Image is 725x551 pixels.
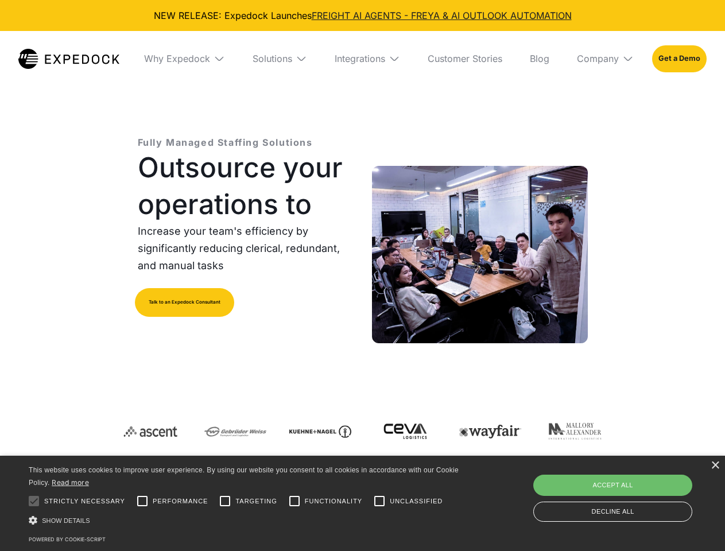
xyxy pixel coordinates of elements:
a: Talk to an Expedock Consultant [135,288,234,317]
div: Company [568,31,643,86]
div: Show details [29,514,463,526]
div: Company [577,53,619,64]
span: Unclassified [390,496,443,506]
span: Targeting [235,496,277,506]
a: Blog [521,31,559,86]
a: Customer Stories [418,31,511,86]
div: Solutions [253,53,292,64]
iframe: Chat Widget [534,427,725,551]
div: Why Expedock [144,53,210,64]
a: Get a Demo [652,45,707,72]
span: Show details [42,517,90,524]
a: Read more [52,478,89,487]
div: Solutions [243,31,316,86]
span: Strictly necessary [44,496,125,506]
div: NEW RELEASE: Expedock Launches [9,9,716,22]
span: Performance [153,496,208,506]
div: Integrations [325,31,409,86]
a: FREIGHT AI AGENTS - FREYA & AI OUTLOOK AUTOMATION [312,10,572,21]
a: Powered by cookie-script [29,536,106,542]
span: This website uses cookies to improve user experience. By using our website you consent to all coo... [29,466,459,487]
p: Increase your team's efficiency by significantly reducing clerical, redundant, and manual tasks [138,223,354,274]
div: Integrations [335,53,385,64]
span: Functionality [305,496,362,506]
p: Fully Managed Staffing Solutions [138,135,313,149]
h1: Outsource your operations to [138,149,354,223]
div: Why Expedock [135,31,234,86]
